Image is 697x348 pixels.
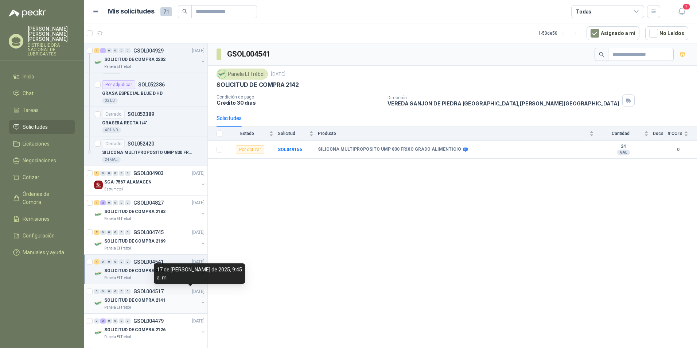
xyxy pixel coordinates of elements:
span: Configuración [23,232,55,240]
div: 40 UND [102,127,121,133]
span: Solicitudes [23,123,48,131]
img: Company Logo [94,210,103,219]
p: [DATE] [192,47,205,54]
a: 0 0 0 0 0 0 GSOL004517[DATE] Company LogoSOLICITUD DE COMPRA 2141Panela El Trébol [94,287,206,310]
div: 0 [125,48,131,53]
th: Solicitud [278,127,318,141]
div: Cerrado [102,139,125,148]
p: [PERSON_NAME] [PERSON_NAME] [PERSON_NAME] [28,26,75,42]
div: Todas [576,8,591,16]
div: 0 [94,289,100,294]
div: 0 [125,171,131,176]
a: CerradoSOL052389GRASERA RECTA 1/4"40 UND [84,107,207,136]
th: Producto [318,127,598,141]
img: Company Logo [94,328,103,337]
th: Estado [227,127,278,141]
span: Órdenes de Compra [23,190,68,206]
span: Remisiones [23,215,50,223]
span: Estado [227,131,268,136]
p: SOLICITUD DE COMPRA 2202 [104,56,166,63]
div: 0 [94,318,100,324]
p: Panela El Trébol [104,216,131,222]
span: Negociaciones [23,156,56,165]
div: 0 [106,48,112,53]
div: 0 [119,200,124,205]
div: Panela El Trébol [217,69,268,80]
a: 1 0 0 0 0 0 GSOL004541[DATE] Company LogoSOLICITUD DE COMPRA 2142Panela El Trébol [94,258,206,281]
a: Por adjudicarSOL052386GRASA ESPECIAL BLUE D HD32 LB [84,77,207,107]
p: SOLICITUD DE COMPRA 2142 [104,267,166,274]
a: 1 0 0 0 0 0 GSOL004903[DATE] Company LogoSCA-7567 ALAMACENEstrumetal [94,169,206,192]
img: Company Logo [94,58,103,67]
div: 0 [119,48,124,53]
div: 0 [106,289,112,294]
div: 0 [106,259,112,264]
button: Asignado a mi [587,26,639,40]
span: Chat [23,89,34,97]
th: Docs [653,127,668,141]
h3: GSOL004541 [227,49,271,60]
p: Panela El Trébol [104,275,131,281]
div: 2 [94,230,100,235]
p: [DATE] [192,200,205,206]
a: 2 0 0 0 0 0 GSOL004745[DATE] Company LogoSOLICITUD DE COMPRA 2169Panela El Trébol [94,228,206,251]
p: GSOL004479 [133,318,164,324]
p: [DATE] [192,318,205,325]
div: 0 [106,200,112,205]
p: SOLICITUD DE COMPRA 2142 [217,81,299,89]
h1: Mis solicitudes [108,6,155,17]
div: 0 [119,318,124,324]
span: search [599,52,604,57]
div: Solicitudes [217,114,242,122]
a: Remisiones [9,212,75,226]
div: 0 [100,259,106,264]
p: [DATE] [192,229,205,236]
span: Manuales y ayuda [23,248,64,256]
div: 0 [113,318,118,324]
th: Cantidad [598,127,653,141]
p: SOL052386 [138,82,165,87]
div: 1 [94,171,100,176]
div: 0 [125,259,131,264]
p: Estrumetal [104,186,123,192]
div: 0 [125,200,131,205]
img: Company Logo [94,299,103,308]
div: 0 [100,289,106,294]
p: SOLICITUD DE COMPRA 2141 [104,297,166,304]
a: SOL049156 [278,147,302,152]
span: search [182,9,187,14]
span: 71 [160,7,172,16]
span: # COTs [668,131,682,136]
button: 2 [675,5,688,18]
div: 1 [100,48,106,53]
div: 0 [113,48,118,53]
div: GAL [617,150,630,155]
div: 0 [106,230,112,235]
p: Panela El Trébol [104,305,131,310]
p: GSOL004903 [133,171,164,176]
div: Por adjudicar [102,80,135,89]
span: Tareas [23,106,39,114]
a: CerradoSOL052420SILICONA MULTIPROPOSITO UMP 830 FRIXO GRADO ALIMENTICIO24 GAL [84,136,207,166]
p: [DATE] [192,259,205,266]
p: GSOL004929 [133,48,164,53]
button: No Leídos [645,26,688,40]
div: 0 [113,200,118,205]
th: # COTs [668,127,697,141]
p: SOL052389 [128,112,154,117]
b: 0 [668,146,688,153]
a: Tareas [9,103,75,117]
a: Manuales y ayuda [9,245,75,259]
div: 24 GAL [102,157,121,163]
p: DISTRIBUIDORA NACIONAL DE LUBRICANTES [28,43,75,56]
a: Órdenes de Compra [9,187,75,209]
div: 1 - 50 de 50 [538,27,581,39]
img: Logo peakr [9,9,46,18]
p: Panela El Trébol [104,64,131,70]
span: Cotizar [23,173,39,181]
img: Company Logo [94,269,103,278]
a: Solicitudes [9,120,75,134]
span: Solicitud [278,131,308,136]
div: 0 [113,171,118,176]
div: 0 [119,259,124,264]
